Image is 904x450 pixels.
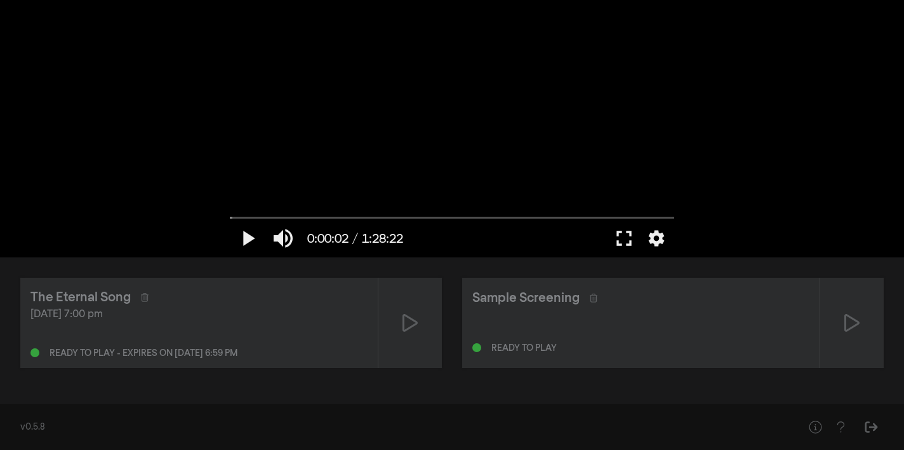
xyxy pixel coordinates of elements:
button: Help [802,414,828,440]
button: Play [230,219,265,257]
div: Sample Screening [472,289,580,308]
div: Ready to play [491,344,557,353]
div: Ready to play - expires on [DATE] 6:59 pm [50,349,237,358]
button: Full screen [606,219,642,257]
button: More settings [642,219,671,257]
button: Sign Out [858,414,884,440]
button: 0:00:02 / 1:28:22 [301,219,409,257]
div: The Eternal Song [30,288,131,307]
div: v0.5.8 [20,421,777,434]
div: [DATE] 7:00 pm [30,307,368,322]
button: Mute [265,219,301,257]
button: Help [828,414,853,440]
